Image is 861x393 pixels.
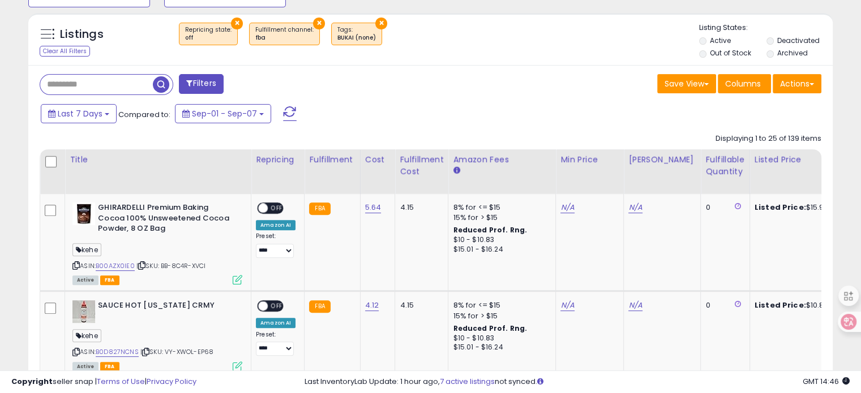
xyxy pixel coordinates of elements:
[755,154,853,166] div: Listed Price
[60,27,104,42] h5: Listings
[453,343,547,352] div: $15.01 - $16.24
[256,232,295,258] div: Preset:
[309,202,330,215] small: FBA
[268,301,286,311] span: OFF
[710,48,751,58] label: Out of Stock
[72,300,95,323] img: 410tapP30DL._SL40_.jpg
[175,104,271,123] button: Sep-01 - Sep-07
[309,154,355,166] div: Fulfillment
[453,334,547,343] div: $10 - $10.83
[98,300,235,314] b: SAUCE HOT [US_STATE] CRMY
[58,108,102,119] span: Last 7 Days
[70,154,246,166] div: Title
[231,18,243,29] button: ×
[365,300,379,311] a: 4.12
[97,376,145,387] a: Terms of Use
[118,109,170,120] span: Compared to:
[72,243,101,256] span: kehe
[185,25,232,42] span: Repricing state :
[628,154,696,166] div: [PERSON_NAME]
[453,154,551,166] div: Amazon Fees
[72,202,242,283] div: ASIN:
[40,46,90,57] div: Clear All Filters
[256,220,295,230] div: Amazon AI
[718,74,771,93] button: Columns
[305,377,850,387] div: Last InventoryLab Update: 1 hour ago, not synced.
[453,213,547,223] div: 15% for > $15
[185,34,232,42] div: off
[400,300,439,310] div: 4.15
[256,331,295,356] div: Preset:
[705,154,744,178] div: Fulfillable Quantity
[11,376,53,387] strong: Copyright
[710,36,731,45] label: Active
[337,34,376,42] div: BUKAI (none)
[268,204,286,213] span: OFF
[440,376,495,387] a: 7 active listings
[773,74,821,93] button: Actions
[453,323,527,333] b: Reduced Prof. Rng.
[255,34,314,42] div: fba
[72,275,98,285] span: All listings currently available for purchase on Amazon
[192,108,257,119] span: Sep-01 - Sep-07
[140,347,213,356] span: | SKU: VY-XWOL-EP68
[453,225,527,235] b: Reduced Prof. Rng.
[147,376,196,387] a: Privacy Policy
[100,275,119,285] span: FBA
[777,36,819,45] label: Deactivated
[699,23,833,33] p: Listing States:
[256,154,299,166] div: Repricing
[716,133,821,144] div: Displaying 1 to 25 of 139 items
[777,48,807,58] label: Archived
[628,202,642,213] a: N/A
[72,329,101,342] span: kehe
[453,311,547,321] div: 15% for > $15
[560,300,574,311] a: N/A
[755,300,806,310] b: Listed Price:
[179,74,223,94] button: Filters
[400,202,439,213] div: 4.15
[453,300,547,310] div: 8% for <= $15
[256,318,295,328] div: Amazon AI
[41,104,117,123] button: Last 7 Days
[96,347,139,357] a: B0D827NCNS
[365,154,391,166] div: Cost
[96,261,135,271] a: B00AZX0IE0
[453,166,460,176] small: Amazon Fees.
[453,202,547,213] div: 8% for <= $15
[365,202,382,213] a: 5.64
[72,202,95,225] img: 41ayGsbrXFL._SL40_.jpg
[803,376,850,387] span: 2025-09-15 14:46 GMT
[375,18,387,29] button: ×
[400,154,443,178] div: Fulfillment Cost
[560,202,574,213] a: N/A
[309,300,330,313] small: FBA
[628,300,642,311] a: N/A
[560,154,619,166] div: Min Price
[337,25,376,42] span: Tags :
[136,261,205,270] span: | SKU: BB-8C4R-XVCI
[705,300,740,310] div: 0
[755,300,849,310] div: $10.88
[98,202,235,237] b: GHIRARDELLI Premium Baking Cocoa 100% Unsweetened Cocoa Powder, 8 OZ Bag
[11,377,196,387] div: seller snap | |
[755,202,849,213] div: $15.99
[705,202,740,213] div: 0
[657,74,716,93] button: Save View
[313,18,325,29] button: ×
[453,235,547,245] div: $10 - $10.83
[725,78,761,89] span: Columns
[255,25,314,42] span: Fulfillment channel :
[453,245,547,254] div: $15.01 - $16.24
[755,202,806,213] b: Listed Price:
